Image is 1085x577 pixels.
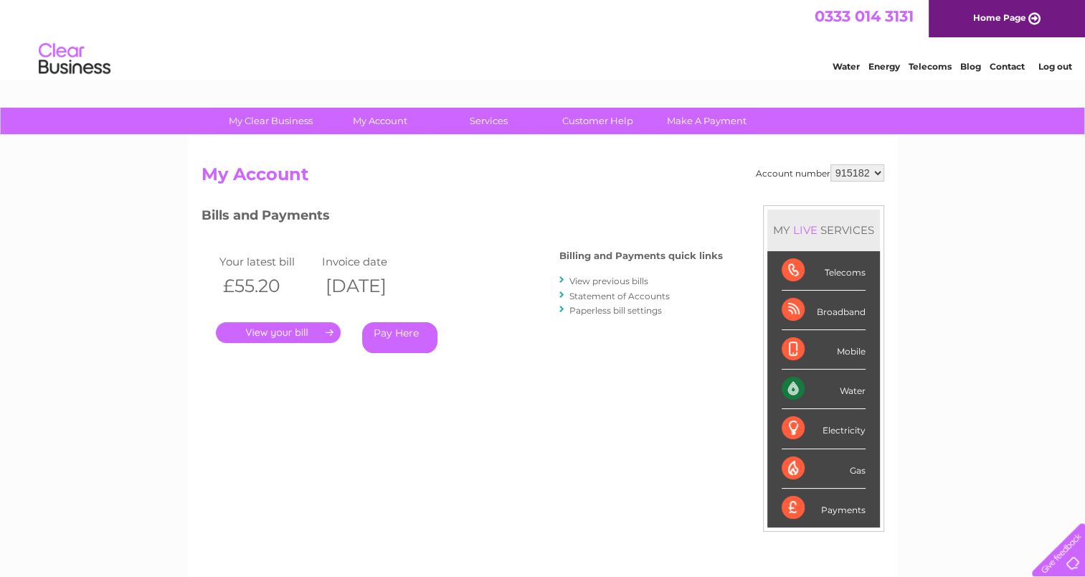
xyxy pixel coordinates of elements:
a: Statement of Accounts [569,291,670,301]
a: Telecoms [909,61,952,72]
div: Telecoms [782,251,866,291]
div: Electricity [782,409,866,449]
a: . [216,322,341,343]
a: View previous bills [569,276,648,286]
a: My Account [321,108,439,134]
th: £55.20 [216,271,319,301]
a: Services [430,108,548,134]
div: Broadband [782,291,866,330]
div: Mobile [782,330,866,370]
div: Account number [756,164,884,182]
td: Your latest bill [216,252,319,271]
a: Contact [990,61,1025,72]
img: logo.png [38,37,111,81]
a: Water [833,61,860,72]
div: Water [782,370,866,409]
a: Paperless bill settings [569,305,662,316]
div: MY SERVICES [767,210,880,250]
div: Gas [782,449,866,489]
a: Make A Payment [648,108,766,134]
a: My Clear Business [212,108,330,134]
h4: Billing and Payments quick links [559,250,723,261]
div: Payments [782,489,866,527]
td: Invoice date [318,252,422,271]
h3: Bills and Payments [202,205,723,230]
a: Blog [960,61,981,72]
a: Pay Here [362,322,437,353]
div: Clear Business is a trading name of Verastar Limited (registered in [GEOGRAPHIC_DATA] No. 3667643... [204,8,882,70]
th: [DATE] [318,271,422,301]
a: 0333 014 3131 [815,7,914,25]
a: Energy [868,61,900,72]
div: LIVE [790,223,820,237]
h2: My Account [202,164,884,192]
a: Log out [1038,61,1071,72]
a: Customer Help [539,108,657,134]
